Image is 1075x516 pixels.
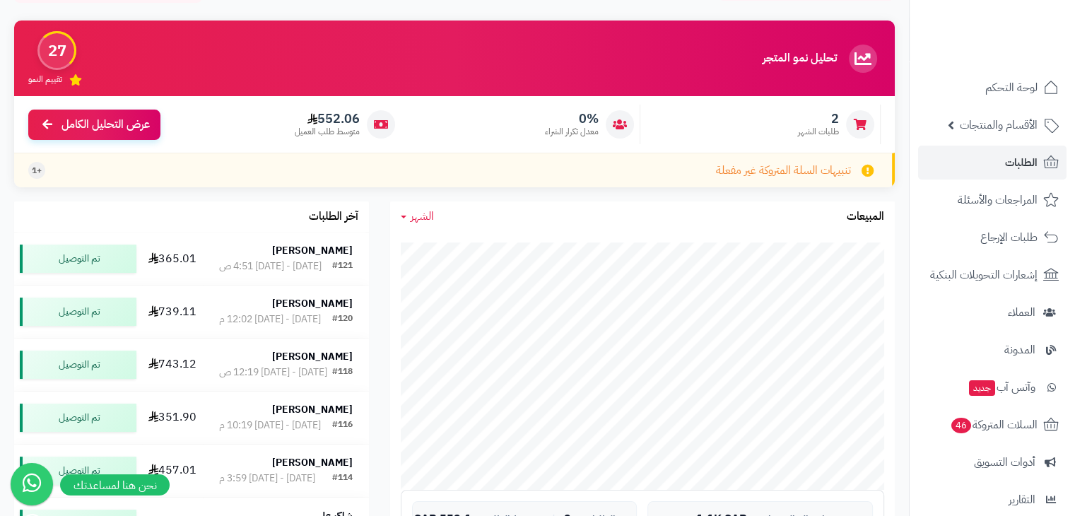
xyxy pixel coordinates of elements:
div: #120 [332,312,353,327]
div: تم التوصيل [20,351,136,379]
td: 365.01 [142,233,203,285]
span: طلبات الإرجاع [980,228,1038,247]
div: #116 [332,418,353,433]
a: السلات المتروكة46 [918,408,1067,442]
span: تقييم النمو [28,74,62,86]
span: 0% [545,111,599,127]
div: [DATE] - [DATE] 4:51 ص [219,259,322,274]
a: أدوات التسويق [918,445,1067,479]
span: 46 [951,418,971,433]
strong: [PERSON_NAME] [272,455,353,470]
div: تم التوصيل [20,245,136,273]
div: تم التوصيل [20,404,136,432]
a: إشعارات التحويلات البنكية [918,258,1067,292]
td: 739.11 [142,286,203,338]
a: وآتس آبجديد [918,370,1067,404]
span: طلبات الشهر [798,126,839,138]
td: 743.12 [142,339,203,391]
div: #114 [332,471,353,486]
a: لوحة التحكم [918,71,1067,105]
span: عرض التحليل الكامل [61,117,150,133]
strong: [PERSON_NAME] [272,349,353,364]
div: [DATE] - [DATE] 3:59 م [219,471,315,486]
a: المدونة [918,333,1067,367]
span: إشعارات التحويلات البنكية [930,265,1038,285]
h3: المبيعات [847,211,884,223]
span: العملاء [1008,303,1035,322]
a: الطلبات [918,146,1067,180]
span: الشهر [411,208,434,225]
span: 2 [798,111,839,127]
span: متوسط طلب العميل [295,126,360,138]
span: جديد [969,380,995,396]
span: المدونة [1004,340,1035,360]
h3: آخر الطلبات [309,211,358,223]
strong: [PERSON_NAME] [272,296,353,311]
a: طلبات الإرجاع [918,221,1067,254]
a: العملاء [918,295,1067,329]
span: تنبيهات السلة المتروكة غير مفعلة [716,163,851,179]
span: الطلبات [1005,153,1038,172]
span: لوحة التحكم [985,78,1038,98]
span: +1 [32,165,42,177]
strong: [PERSON_NAME] [272,243,353,258]
div: [DATE] - [DATE] 12:02 م [219,312,321,327]
span: وآتس آب [968,377,1035,397]
div: #121 [332,259,353,274]
span: السلات المتروكة [950,415,1038,435]
span: المراجعات والأسئلة [958,190,1038,210]
div: #118 [332,365,353,380]
div: [DATE] - [DATE] 10:19 م [219,418,321,433]
span: 552.06 [295,111,360,127]
strong: [PERSON_NAME] [272,402,353,417]
div: [DATE] - [DATE] 12:19 ص [219,365,327,380]
div: تم التوصيل [20,298,136,326]
a: عرض التحليل الكامل [28,110,160,140]
div: تم التوصيل [20,457,136,485]
a: المراجعات والأسئلة [918,183,1067,217]
span: أدوات التسويق [974,452,1035,472]
span: الأقسام والمنتجات [960,115,1038,135]
a: الشهر [401,209,434,225]
span: التقارير [1009,490,1035,510]
td: 457.01 [142,445,203,497]
td: 351.90 [142,392,203,444]
h3: تحليل نمو المتجر [763,52,837,65]
span: معدل تكرار الشراء [545,126,599,138]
